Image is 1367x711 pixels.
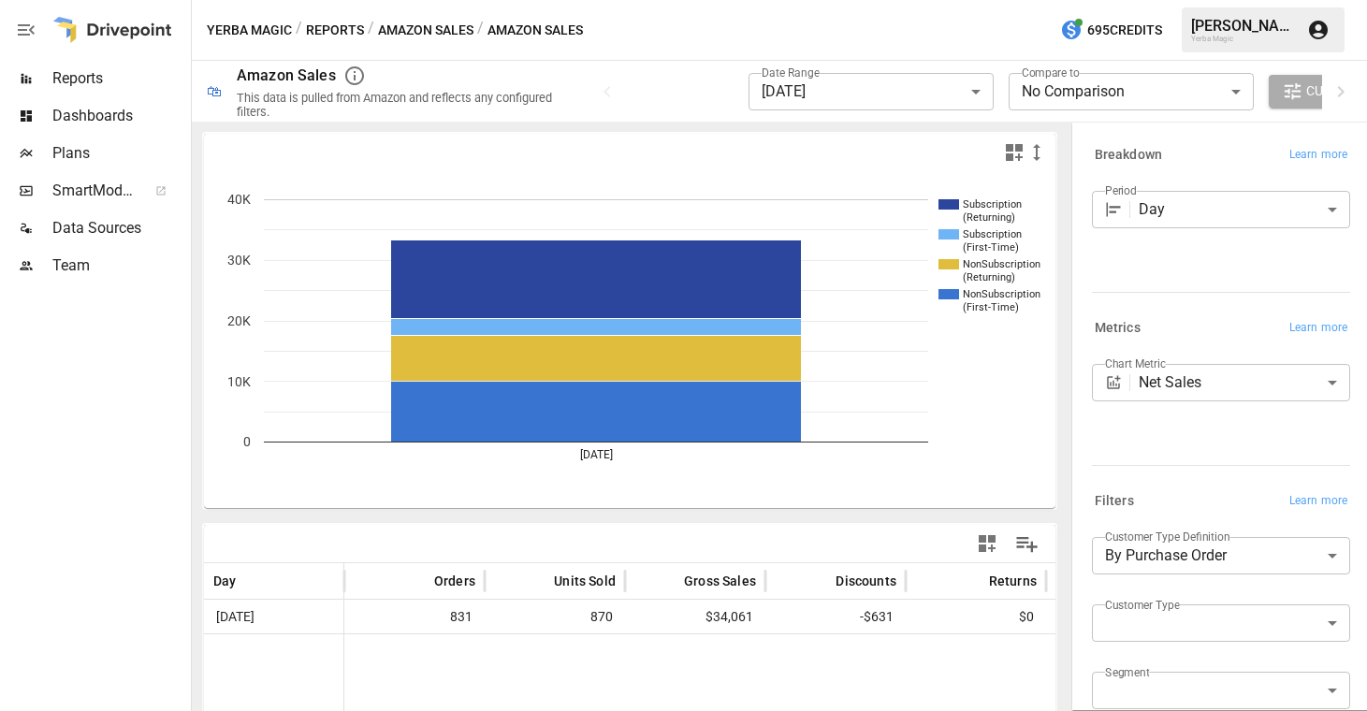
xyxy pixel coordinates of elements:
[1139,191,1350,228] div: Day
[52,180,135,202] span: SmartModel
[836,572,896,590] span: Discounts
[526,568,552,594] button: Sort
[915,601,1037,633] span: $0
[762,65,820,80] label: Date Range
[963,241,1019,254] text: (First-Time)
[204,171,1055,508] svg: A chart.
[227,253,251,268] text: 30K
[207,82,222,100] div: 🛍
[1191,17,1296,35] div: [PERSON_NAME]
[1105,597,1180,613] label: Customer Type
[434,572,475,590] span: Orders
[227,313,251,328] text: 20K
[296,19,302,42] div: /
[1289,319,1347,338] span: Learn more
[1095,145,1162,166] h6: Breakdown
[494,601,616,633] span: 870
[1095,491,1134,512] h6: Filters
[207,19,292,42] button: Yerba Magic
[963,271,1015,283] text: (Returning)
[1289,146,1347,165] span: Learn more
[684,572,756,590] span: Gross Sales
[1105,664,1149,680] label: Segment
[963,288,1040,300] text: NonSubscription
[1092,537,1350,574] div: By Purchase Order
[52,217,187,239] span: Data Sources
[227,374,251,389] text: 10K
[213,572,237,590] span: Day
[368,19,374,42] div: /
[961,568,987,594] button: Sort
[1105,182,1137,198] label: Period
[634,601,756,633] span: $34,061
[52,67,187,90] span: Reports
[1105,355,1166,371] label: Chart Metric
[749,73,994,110] div: [DATE]
[52,142,187,165] span: Plans
[1087,19,1162,42] span: 695 Credits
[775,601,896,633] span: -$631
[1191,35,1296,43] div: Yerba Magic
[1009,73,1254,110] div: No Comparison
[406,568,432,594] button: Sort
[378,19,473,42] button: Amazon Sales
[1053,13,1170,48] button: 695Credits
[237,91,574,119] div: This data is pulled from Amazon and reflects any configured filters.
[227,192,251,207] text: 40K
[306,19,364,42] button: Reports
[963,198,1022,210] text: Subscription
[1006,523,1048,565] button: Manage Columns
[1139,364,1350,401] div: Net Sales
[963,258,1040,270] text: NonSubscription
[52,254,187,277] span: Team
[1022,65,1080,80] label: Compare to
[134,177,147,200] span: ™
[1289,492,1347,511] span: Learn more
[807,568,834,594] button: Sort
[580,448,613,461] text: [DATE]
[963,301,1019,313] text: (First-Time)
[237,66,336,84] div: Amazon Sales
[243,434,251,449] text: 0
[1105,529,1230,544] label: Customer Type Definition
[963,211,1015,224] text: (Returning)
[477,19,484,42] div: /
[1095,318,1141,339] h6: Metrics
[963,228,1022,240] text: Subscription
[354,601,475,633] span: 831
[213,601,334,633] span: [DATE]
[239,568,265,594] button: Sort
[656,568,682,594] button: Sort
[554,572,616,590] span: Units Sold
[989,572,1037,590] span: Returns
[52,105,187,127] span: Dashboards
